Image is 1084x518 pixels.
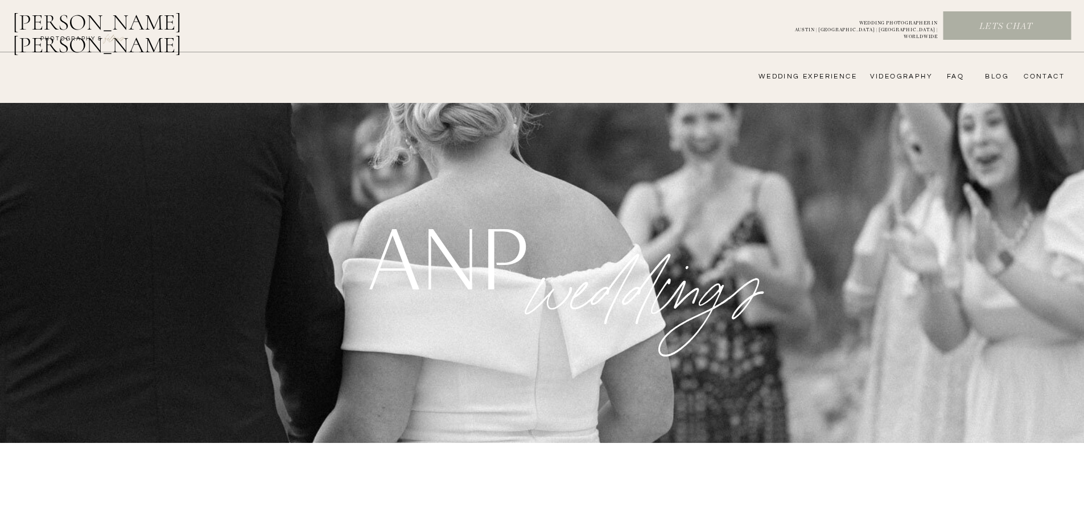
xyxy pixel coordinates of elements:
[13,11,241,38] a: [PERSON_NAME] [PERSON_NAME]
[776,20,938,32] p: WEDDING PHOTOGRAPHER IN AUSTIN | [GEOGRAPHIC_DATA] | [GEOGRAPHIC_DATA] | WORLDWIDE
[34,35,109,48] a: photography &
[510,196,793,280] p: WEDDINGS
[867,72,933,81] a: videography
[941,72,964,81] a: FAQ
[981,72,1009,81] a: bLog
[1020,72,1065,81] a: CONTACT
[943,20,1069,33] a: Lets chat
[93,31,135,44] a: FILMs
[743,72,857,81] a: wedding experience
[776,20,938,32] a: WEDDING PHOTOGRAPHER INAUSTIN | [GEOGRAPHIC_DATA] | [GEOGRAPHIC_DATA] | WORLDWIDE
[368,214,523,296] h1: anp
